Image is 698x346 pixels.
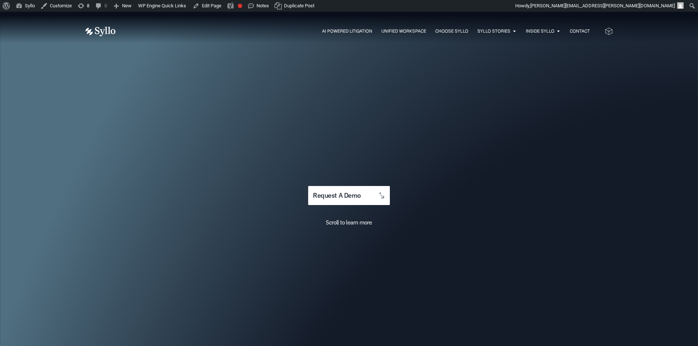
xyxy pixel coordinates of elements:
div: Focus keyphrase not set [238,4,242,8]
span: Scroll to learn more [326,219,372,226]
a: AI Powered Litigation [322,28,372,34]
a: Contact [570,28,590,34]
a: Inside Syllo [526,28,554,34]
a: Unified Workspace [381,28,426,34]
span: request a demo [313,192,361,199]
a: Choose Syllo [435,28,468,34]
nav: Menu [130,28,590,35]
div: Menu Toggle [130,28,590,35]
a: Syllo Stories [477,28,510,34]
span: [PERSON_NAME][EMAIL_ADDRESS][PERSON_NAME][DOMAIN_NAME] [530,3,675,8]
img: Vector [85,27,115,36]
a: request a demo [308,186,389,205]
